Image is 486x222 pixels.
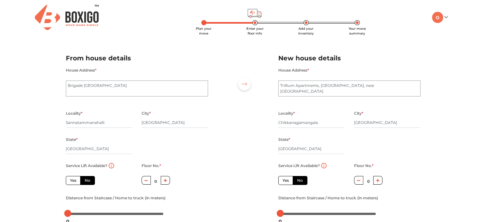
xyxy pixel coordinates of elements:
[66,176,81,185] label: Yes
[298,27,314,35] span: Add your inventory
[35,5,99,30] img: Boxigo
[66,66,96,74] label: House Address
[246,27,264,35] span: Enter your floor info
[278,135,290,144] label: State
[278,80,420,96] textarea: Trillium Apartments, [GEOGRAPHIC_DATA], near [GEOGRAPHIC_DATA]
[293,176,307,185] label: No
[278,66,309,74] label: House Address
[354,109,363,118] label: City
[278,162,320,170] label: Service Lift Available?
[354,162,374,170] label: Floor No.
[66,80,208,96] textarea: Brigade [GEOGRAPHIC_DATA]
[278,53,420,64] h2: New house details
[196,27,212,35] span: Plan your move
[278,194,378,202] label: Distance from Staircase / Home to truck (in meters)
[66,194,166,202] label: Distance from Staircase / Home to truck (in meters)
[278,176,293,185] label: Yes
[66,53,208,64] h2: From house details
[66,162,107,170] label: Service Lift Available?
[66,109,82,118] label: Locality
[278,109,295,118] label: Locality
[80,176,95,185] label: No
[349,27,366,35] span: Your move summary
[142,162,161,170] label: Floor No.
[142,109,151,118] label: City
[66,135,78,144] label: State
